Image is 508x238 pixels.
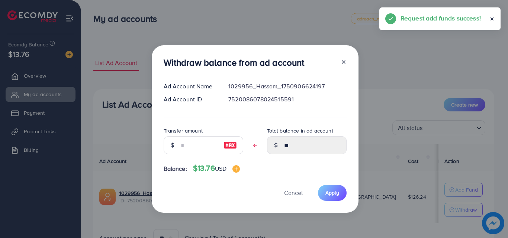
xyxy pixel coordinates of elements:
span: Cancel [284,189,303,197]
span: USD [215,164,226,173]
h5: Request add funds success! [401,13,481,23]
div: Ad Account Name [158,82,223,91]
button: Cancel [275,185,312,201]
h4: $13.76 [193,164,240,173]
button: Apply [318,185,347,201]
div: 7520086078024515591 [222,95,352,104]
div: Ad Account ID [158,95,223,104]
label: Transfer amount [164,127,203,134]
span: Balance: [164,164,187,173]
h3: Withdraw balance from ad account [164,57,305,68]
img: image [232,165,240,173]
label: Total balance in ad account [267,127,333,134]
img: image [224,141,237,150]
span: Apply [325,189,339,196]
div: 1029956_Hassam_1750906624197 [222,82,352,91]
